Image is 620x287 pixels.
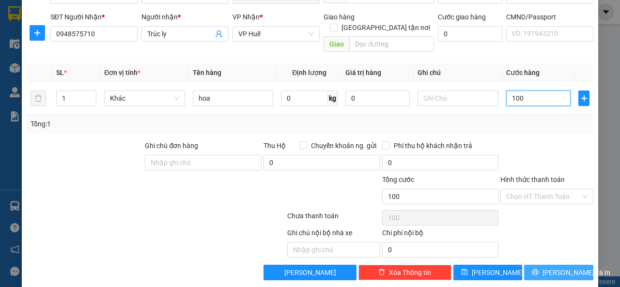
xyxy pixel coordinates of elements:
[104,69,140,76] span: Đơn vị tính
[284,267,336,278] span: [PERSON_NAME]
[30,25,45,41] button: plus
[506,69,540,76] span: Cước hàng
[324,36,349,52] span: Giao
[532,269,539,276] span: printer
[263,142,286,150] span: Thu Hộ
[418,91,498,106] input: Ghi Chú
[31,91,46,106] button: delete
[438,13,486,21] label: Cước giao hàng
[286,211,381,227] div: Chưa thanh toán
[578,91,589,106] button: plus
[472,267,524,278] span: [PERSON_NAME]
[382,176,414,183] span: Tổng cước
[145,155,262,170] input: Ghi chú đơn hàng
[287,242,380,257] input: Nhập ghi chú
[345,69,381,76] span: Giá trị hàng
[579,94,589,102] span: plus
[193,91,274,106] input: VD: Bàn, Ghế
[232,13,260,21] span: VP Nhận
[56,69,64,76] span: SL
[328,91,338,106] span: kg
[506,12,593,22] div: CMND/Passport
[50,12,138,22] div: SĐT Người Nhận
[438,26,502,42] input: Cước giao hàng
[110,91,179,106] span: Khác
[461,269,468,276] span: save
[31,119,240,129] div: Tổng: 1
[349,36,434,52] input: Dọc đường
[390,140,476,151] span: Phí thu hộ khách nhận trả
[542,267,610,278] span: [PERSON_NAME] và In
[414,63,502,82] th: Ghi chú
[389,267,431,278] span: Xóa Thông tin
[263,265,356,280] button: [PERSON_NAME]
[30,29,45,37] span: plus
[307,140,380,151] span: Chuyển khoản ng. gửi
[345,91,410,106] input: 0
[145,142,198,150] label: Ghi chú đơn hàng
[358,265,451,280] button: deleteXóa Thông tin
[193,69,221,76] span: Tên hàng
[378,269,385,276] span: delete
[324,13,355,21] span: Giao hàng
[453,265,523,280] button: save[PERSON_NAME]
[382,227,499,242] div: Chi phí nội bộ
[500,176,565,183] label: Hình thức thanh toán
[287,227,380,242] div: Ghi chú nội bộ nhà xe
[292,69,326,76] span: Định lượng
[215,30,223,38] span: user-add
[238,27,314,41] span: VP Huế
[141,12,229,22] div: Người nhận
[524,265,593,280] button: printer[PERSON_NAME] và In
[338,22,434,33] span: [GEOGRAPHIC_DATA] tận nơi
